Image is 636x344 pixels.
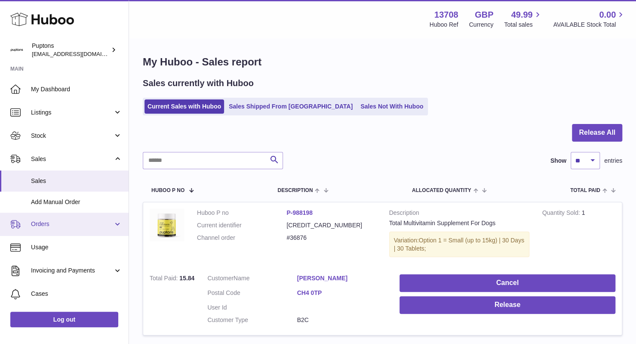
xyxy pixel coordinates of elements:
[197,234,286,242] dt: Channel order
[207,316,297,324] dt: Customer Type
[207,304,297,312] dt: User Id
[286,209,313,216] a: P-988198
[469,21,494,29] div: Currency
[197,209,286,217] dt: Huboo P no
[197,221,286,229] dt: Current identifier
[31,243,122,251] span: Usage
[399,296,615,314] button: Release
[179,275,194,282] span: 15.84
[207,275,234,282] span: Customer
[144,99,224,114] a: Current Sales with Huboo
[599,9,616,21] span: 0.00
[32,50,126,57] span: [EMAIL_ADDRESS][DOMAIN_NAME]
[31,108,113,117] span: Listings
[570,188,600,193] span: Total paid
[31,177,122,185] span: Sales
[150,209,184,241] img: TotalMultivitaminTablets120.jpg
[31,220,113,228] span: Orders
[31,155,113,163] span: Sales
[31,267,113,275] span: Invoicing and Payments
[151,188,184,193] span: Huboo P no
[389,232,529,257] div: Variation:
[394,237,524,252] span: Option 1 = Small (up to 15kg) | 30 Days | 30 Tablets;
[604,157,622,165] span: entries
[286,234,376,242] dd: #36876
[504,21,542,29] span: Total sales
[434,9,458,21] strong: 13708
[143,55,622,69] h1: My Huboo - Sales report
[277,188,313,193] span: Description
[475,9,493,21] strong: GBP
[511,9,532,21] span: 49.99
[357,99,426,114] a: Sales Not With Huboo
[31,132,113,140] span: Stock
[31,198,122,206] span: Add Manual Order
[297,316,387,324] dd: B2C
[504,9,542,29] a: 49.99 Total sales
[412,188,471,193] span: ALLOCATED Quantity
[207,274,297,285] dt: Name
[143,77,254,89] h2: Sales currently with Huboo
[286,221,376,229] dd: [CREDIT_CARD_NUMBER]
[553,9,626,29] a: 0.00 AVAILABLE Stock Total
[10,43,23,56] img: hello@puptons.com
[430,21,458,29] div: Huboo Ref
[297,289,387,297] a: CH4 0TP
[207,289,297,299] dt: Postal Code
[10,312,118,327] a: Log out
[31,85,122,93] span: My Dashboard
[32,42,109,58] div: Puptons
[536,202,622,268] td: 1
[150,275,179,284] strong: Total Paid
[399,274,615,292] button: Cancel
[550,157,566,165] label: Show
[389,219,529,227] div: Total Multivitamin Supplement For Dogs
[226,99,356,114] a: Sales Shipped From [GEOGRAPHIC_DATA]
[553,21,626,29] span: AVAILABLE Stock Total
[389,209,529,219] strong: Description
[542,209,582,218] strong: Quantity Sold
[572,124,622,142] button: Release All
[297,274,387,282] a: [PERSON_NAME]
[31,290,122,298] span: Cases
